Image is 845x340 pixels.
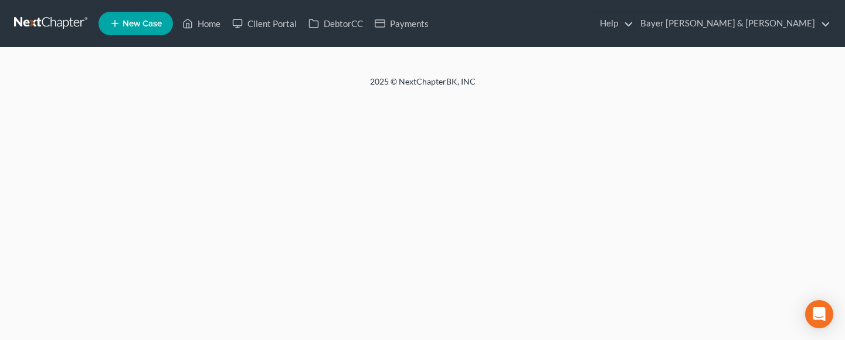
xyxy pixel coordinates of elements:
[177,13,226,34] a: Home
[226,13,303,34] a: Client Portal
[805,300,833,328] div: Open Intercom Messenger
[89,76,757,97] div: 2025 © NextChapterBK, INC
[369,13,435,34] a: Payments
[303,13,369,34] a: DebtorCC
[594,13,633,34] a: Help
[634,13,830,34] a: Bayer [PERSON_NAME] & [PERSON_NAME]
[99,12,173,35] new-legal-case-button: New Case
